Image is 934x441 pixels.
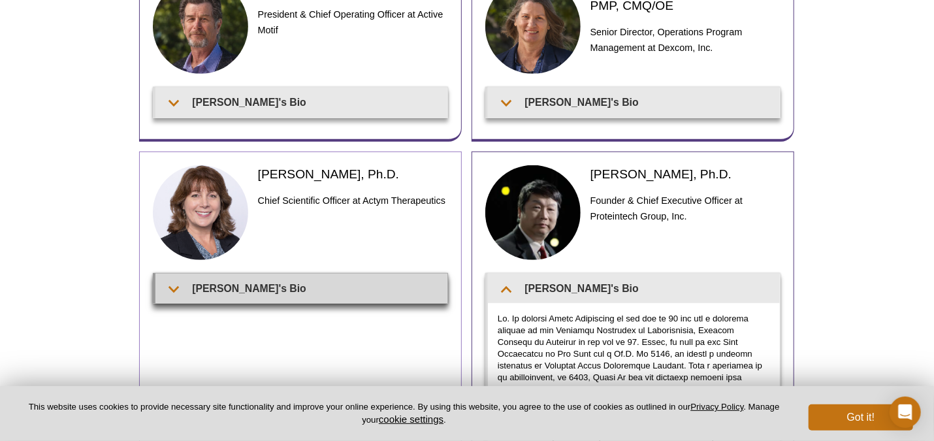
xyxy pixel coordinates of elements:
[379,414,443,425] button: cookie settings
[485,165,581,261] img: Jason Li headshot
[590,24,781,56] h3: Senior Director, Operations Program Management at Dexcom, Inc.
[21,401,787,426] p: This website uses cookies to provide necessary site functionality and improve your online experie...
[155,274,447,303] summary: [PERSON_NAME]'s Bio
[809,404,913,431] button: Got it!
[155,88,447,117] summary: [PERSON_NAME]'s Bio
[258,7,448,38] h3: President & Chief Operating Officer at Active Motif
[590,165,781,183] h2: [PERSON_NAME], Ph.D.
[890,397,921,428] div: Open Intercom Messenger
[153,165,248,261] img: Mary Janatpour headshot
[690,402,743,412] a: Privacy Policy
[258,193,448,208] h3: Chief Scientific Officer at Actym Therapeutics
[488,274,780,303] summary: [PERSON_NAME]'s Bio
[488,88,780,117] summary: [PERSON_NAME]'s Bio
[258,165,448,183] h2: [PERSON_NAME], Ph.D.
[590,193,781,224] h3: Founder & Chief Executive Officer at Proteintech Group, Inc.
